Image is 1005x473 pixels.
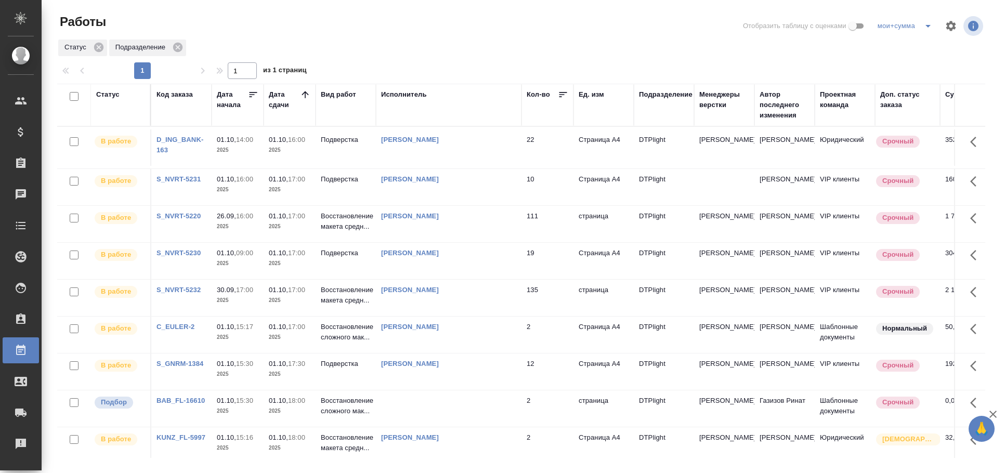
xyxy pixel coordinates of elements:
p: 01.10, [269,212,288,220]
div: Исполнитель [381,89,427,100]
td: 160,00 ₽ [940,169,992,205]
span: из 1 страниц [263,64,307,79]
p: 14:00 [236,136,253,143]
td: [PERSON_NAME] [754,169,815,205]
p: Восстановление макета средн... [321,285,371,306]
p: 2025 [269,406,310,416]
td: [PERSON_NAME] [754,280,815,316]
div: Исполнитель выполняет работу [94,135,145,149]
td: 2 [521,317,573,353]
p: 2025 [217,369,258,379]
p: 2025 [269,185,310,195]
p: 01.10, [269,360,288,367]
p: 01.10, [269,323,288,331]
button: Здесь прячутся важные кнопки [964,129,989,154]
div: Проектная команда [820,89,870,110]
td: 19 [521,243,573,279]
p: В работе [101,213,131,223]
p: В работе [101,286,131,297]
p: В работе [101,136,131,147]
p: 17:00 [288,175,305,183]
p: 01.10, [217,433,236,441]
button: Здесь прячутся важные кнопки [964,390,989,415]
p: 01.10, [217,323,236,331]
div: Исполнитель выполняет работу [94,359,145,373]
p: [PERSON_NAME] [699,211,749,221]
div: Сумма [945,89,968,100]
span: 🙏 [973,418,990,440]
div: Кол-во [527,89,550,100]
p: 09:00 [236,249,253,257]
div: Исполнитель выполняет работу [94,248,145,262]
div: Менеджеры верстки [699,89,749,110]
p: [PERSON_NAME] [699,359,749,369]
p: В работе [101,434,131,444]
p: Срочный [882,249,913,260]
a: D_ING_BANK-163 [156,136,203,154]
p: 2025 [217,221,258,232]
a: S_NVRT-5220 [156,212,201,220]
p: В работе [101,360,131,371]
p: 01.10, [217,136,236,143]
td: VIP клиенты [815,169,875,205]
td: [PERSON_NAME] [754,317,815,353]
div: Подразделение [639,89,693,100]
p: 2025 [217,295,258,306]
p: Срочный [882,176,913,186]
p: Восстановление сложного мак... [321,322,371,343]
p: 16:00 [236,175,253,183]
p: Подразделение [115,42,169,52]
p: Подверстка [321,174,371,185]
p: 01.10, [269,433,288,441]
p: 16:00 [288,136,305,143]
p: 01.10, [269,136,288,143]
p: 01.10, [269,286,288,294]
td: Страница А4 [573,427,634,464]
p: 01.10, [217,175,236,183]
td: Шаблонные документы [815,317,875,353]
p: 01.10, [269,249,288,257]
td: страница [573,390,634,427]
a: S_NVRT-5232 [156,286,201,294]
a: [PERSON_NAME] [381,360,439,367]
td: 2 [521,390,573,427]
p: Подверстка [321,359,371,369]
td: DTPlight [634,129,694,166]
p: 16:00 [236,212,253,220]
span: Посмотреть информацию [963,16,985,36]
button: Здесь прячутся важные кнопки [964,206,989,231]
td: VIP клиенты [815,206,875,242]
td: DTPlight [634,317,694,353]
a: C_EULER-2 [156,323,195,331]
p: 2025 [217,258,258,269]
td: [PERSON_NAME] [754,129,815,166]
p: 15:30 [236,360,253,367]
button: 🙏 [969,416,995,442]
p: 17:00 [236,286,253,294]
td: 22 [521,129,573,166]
p: 01.10, [269,397,288,404]
td: Газизов Ринат [754,390,815,427]
p: Восстановление макета средн... [321,432,371,453]
p: 15:17 [236,323,253,331]
td: 0,00 ₽ [940,390,992,427]
a: [PERSON_NAME] [381,433,439,441]
div: Исполнитель выполняет работу [94,211,145,225]
p: 18:00 [288,433,305,441]
p: 30.09, [217,286,236,294]
td: [PERSON_NAME] [754,353,815,390]
p: [PERSON_NAME] [699,285,749,295]
td: DTPlight [634,280,694,316]
td: Юридический [815,427,875,464]
td: VIP клиенты [815,353,875,390]
p: [PERSON_NAME] [699,248,749,258]
p: Нормальный [882,323,927,334]
td: 352,00 ₽ [940,129,992,166]
button: Здесь прячутся важные кнопки [964,169,989,194]
p: Подбор [101,397,127,408]
p: 17:00 [288,212,305,220]
td: 304,00 ₽ [940,243,992,279]
div: Статус [58,40,107,56]
p: В работе [101,323,131,334]
td: VIP клиенты [815,280,875,316]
